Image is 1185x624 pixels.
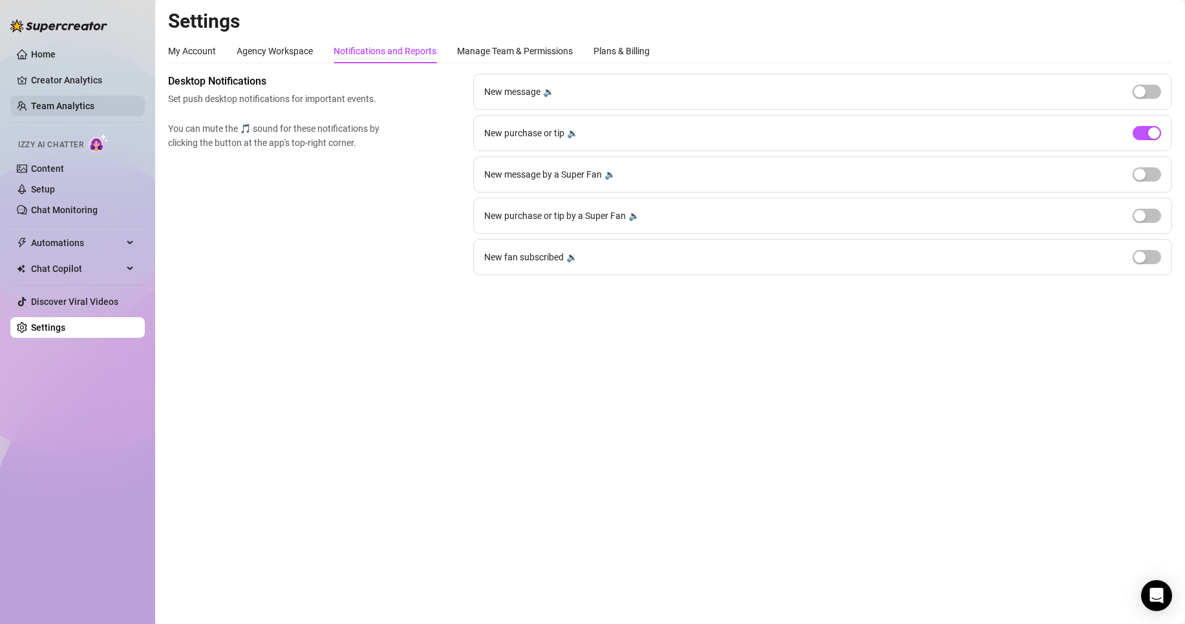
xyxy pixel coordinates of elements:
span: New message by a Super Fan [484,167,602,182]
a: Content [31,163,64,174]
div: 🔉 [566,250,577,264]
div: Notifications and Reports [334,44,436,58]
div: 🔉 [543,85,554,99]
span: thunderbolt [17,238,27,248]
span: You can mute the 🎵 sound for these notifications by clicking the button at the app's top-right co... [168,121,385,150]
div: Manage Team & Permissions [457,44,573,58]
span: New message [484,85,540,99]
span: Chat Copilot [31,258,123,279]
div: 🔉 [604,167,615,182]
span: New fan subscribed [484,250,564,264]
h2: Settings [168,9,1172,34]
div: Plans & Billing [593,44,650,58]
img: logo-BBDzfeDw.svg [10,19,107,32]
a: Discover Viral Videos [31,296,118,307]
span: New purchase or tip by a Super Fan [484,209,626,223]
a: Setup [31,184,55,194]
span: Izzy AI Chatter [18,139,83,151]
img: Chat Copilot [17,264,25,273]
div: My Account [168,44,216,58]
a: Settings [31,322,65,333]
div: 🔉 [567,126,578,140]
span: Automations [31,233,123,253]
span: Set push desktop notifications for important events. [168,92,385,106]
div: Open Intercom Messenger [1141,580,1172,611]
a: Home [31,49,56,59]
a: Team Analytics [31,101,94,111]
span: Desktop Notifications [168,74,385,89]
div: 🔉 [628,209,639,223]
span: New purchase or tip [484,126,564,140]
div: Agency Workspace [237,44,313,58]
a: Creator Analytics [31,70,134,90]
img: AI Chatter [89,134,109,152]
a: Chat Monitoring [31,205,98,215]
